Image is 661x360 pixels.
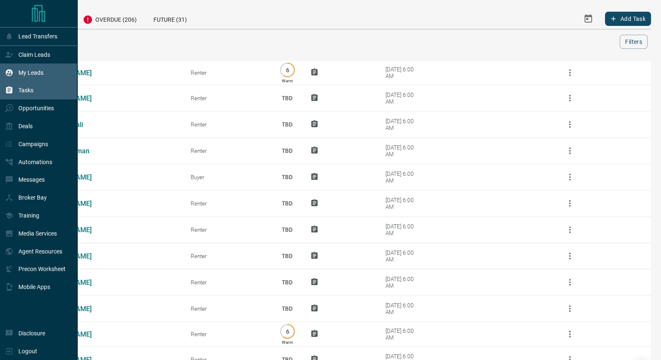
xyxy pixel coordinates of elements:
div: Renter [191,279,264,286]
button: Select Date Range [578,9,598,29]
div: [DATE] 6:00 AM [385,197,421,210]
div: Future (31) [145,8,195,29]
div: [DATE] 6:00 AM [385,170,421,184]
div: [DATE] 6:00 AM [385,66,421,79]
p: 6 [284,328,291,335]
p: Warm [282,340,293,345]
p: TBD [277,297,298,320]
p: TBD [277,271,298,294]
p: Warm [282,79,293,83]
p: TBD [277,139,298,162]
div: Renter [191,331,264,337]
div: Renter [191,305,264,312]
button: Add Task [605,12,651,26]
p: TBD [277,245,298,267]
div: Renter [191,69,264,76]
div: [DATE] 6:00 AM [385,91,421,105]
div: [DATE] 6:00 AM [385,144,421,157]
div: Renter [191,226,264,233]
div: Renter [191,200,264,207]
button: Filters [620,35,648,49]
p: TBD [277,113,298,136]
p: 6 [284,67,291,73]
div: Renter [191,253,264,259]
div: Overdue (206) [74,8,145,29]
p: TBD [277,192,298,215]
div: Renter [191,147,264,154]
div: [DATE] 6:00 AM [385,302,421,315]
p: TBD [277,87,298,109]
div: Renter [191,121,264,128]
div: [DATE] 6:00 AM [385,249,421,263]
div: Buyer [191,174,264,180]
p: TBD [277,166,298,188]
div: [DATE] 6:00 AM [385,118,421,131]
div: Renter [191,95,264,101]
div: [DATE] 6:00 AM [385,276,421,289]
div: [DATE] 6:00 AM [385,327,421,341]
p: TBD [277,218,298,241]
div: [DATE] 6:00 AM [385,223,421,236]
